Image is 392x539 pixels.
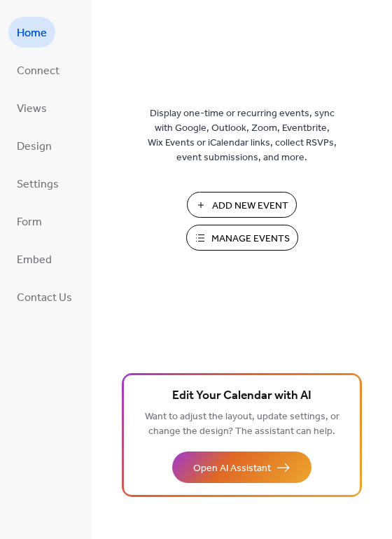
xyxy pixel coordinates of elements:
span: Home [17,22,47,45]
a: Home [8,17,55,48]
span: Want to adjust the layout, update settings, or change the design? The assistant can help. [145,407,339,441]
span: Form [17,211,42,234]
a: Settings [8,168,67,199]
a: Embed [8,244,60,274]
span: Edit Your Calendar with AI [172,386,311,406]
span: Design [17,136,52,158]
a: Contact Us [8,281,80,312]
span: Manage Events [211,232,290,246]
span: Open AI Assistant [193,461,271,476]
a: Form [8,206,50,237]
a: Design [8,130,60,161]
a: Views [8,92,55,123]
span: Add New Event [212,199,288,213]
span: Settings [17,174,59,196]
span: Display one-time or recurring events, sync with Google, Outlook, Zoom, Eventbrite, Wix Events or ... [148,106,337,165]
button: Add New Event [187,192,297,218]
button: Open AI Assistant [172,451,311,483]
a: Connect [8,55,68,85]
span: Connect [17,60,59,83]
span: Views [17,98,47,120]
span: Embed [17,249,52,272]
span: Contact Us [17,287,72,309]
button: Manage Events [186,225,298,251]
